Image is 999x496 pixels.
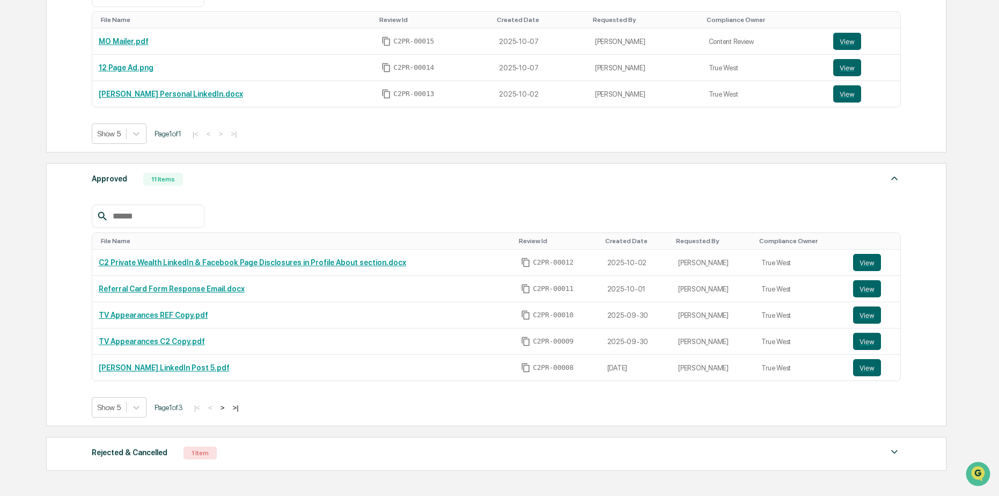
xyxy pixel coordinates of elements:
div: 🖐️ [11,136,19,145]
div: Start new chat [36,82,176,93]
span: Preclearance [21,135,69,146]
button: >| [229,403,241,412]
a: [PERSON_NAME] LinkedIn Post 5.pdf [99,363,230,372]
a: View [833,85,894,103]
td: [PERSON_NAME] [589,81,702,107]
td: [PERSON_NAME] [672,276,755,302]
span: Copy Id [521,310,531,320]
button: > [216,129,226,138]
a: 12 Page Ad.png [99,63,153,72]
div: Toggle SortBy [101,16,371,24]
span: C2PR-00014 [393,63,434,72]
a: C2 Private Wealth LinkedIn & Facebook Page Disclosures in Profile About section.docx [99,258,406,267]
a: View [853,359,894,376]
td: [PERSON_NAME] [589,28,702,55]
span: C2PR-00011 [533,285,574,293]
td: 2025-10-01 [601,276,672,302]
a: 🗄️Attestations [74,131,137,150]
td: Content Review [702,28,827,55]
span: Copy Id [521,284,531,294]
button: View [853,307,881,324]
td: [PERSON_NAME] [589,55,702,81]
span: Copy Id [521,363,531,373]
button: |< [189,129,202,138]
button: View [853,280,881,297]
button: < [205,403,216,412]
td: [PERSON_NAME] [672,329,755,355]
td: 2025-10-02 [601,250,672,276]
div: Toggle SortBy [593,16,698,24]
div: Toggle SortBy [855,237,896,245]
div: We're available if you need us! [36,93,136,101]
td: [PERSON_NAME] [672,355,755,381]
span: Copy Id [381,37,391,46]
button: View [833,85,861,103]
td: 2025-10-07 [493,28,588,55]
a: [PERSON_NAME] Personal LinkedIn.docx [99,90,243,98]
span: Page 1 of 1 [155,129,181,138]
button: View [853,359,881,376]
span: Copy Id [521,337,531,346]
div: 1 Item [183,447,217,459]
a: Referral Card Form Response Email.docx [99,285,245,293]
span: C2PR-00012 [533,258,574,267]
span: Pylon [107,182,130,190]
a: MO Mailer.pdf [99,37,149,46]
img: 1746055101610-c473b297-6a78-478c-a979-82029cc54cd1 [11,82,30,101]
button: > [217,403,228,412]
td: True West [755,250,846,276]
button: Start new chat [182,85,195,98]
td: True West [755,302,846,329]
td: True West [702,81,827,107]
button: >| [227,129,240,138]
button: |< [191,403,203,412]
a: View [853,280,894,297]
span: C2PR-00015 [393,37,434,46]
td: True West [755,276,846,302]
td: 2025-09-30 [601,329,672,355]
div: Toggle SortBy [676,237,751,245]
div: Toggle SortBy [101,237,511,245]
td: True West [755,329,846,355]
button: View [833,33,861,50]
div: Toggle SortBy [759,237,842,245]
td: True West [755,355,846,381]
img: caret [888,172,901,185]
div: 🗄️ [78,136,86,145]
a: View [853,307,894,324]
td: True West [702,55,827,81]
button: < [203,129,214,138]
button: View [833,59,861,76]
button: View [853,333,881,350]
a: View [833,33,894,50]
div: Toggle SortBy [519,237,597,245]
td: 2025-10-02 [493,81,588,107]
div: Toggle SortBy [379,16,488,24]
a: TV Appearances C2 Copy.pdf [99,337,205,346]
div: 11 Items [143,173,183,186]
div: Toggle SortBy [497,16,584,24]
td: [PERSON_NAME] [672,250,755,276]
span: Data Lookup [21,156,68,166]
div: 🔎 [11,157,19,165]
span: C2PR-00008 [533,363,574,372]
span: Copy Id [521,258,531,267]
a: View [853,333,894,350]
span: Copy Id [381,89,391,99]
span: Page 1 of 3 [155,403,183,412]
span: C2PR-00010 [533,311,574,319]
a: Powered byPylon [76,181,130,190]
a: View [833,59,894,76]
iframe: Open customer support [965,461,994,490]
td: 2025-09-30 [601,302,672,329]
div: Approved [92,172,127,186]
span: C2PR-00013 [393,90,434,98]
div: Rejected & Cancelled [92,446,167,459]
div: Toggle SortBy [605,237,667,245]
a: 🖐️Preclearance [6,131,74,150]
td: [DATE] [601,355,672,381]
button: View [853,254,881,271]
span: Attestations [89,135,133,146]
